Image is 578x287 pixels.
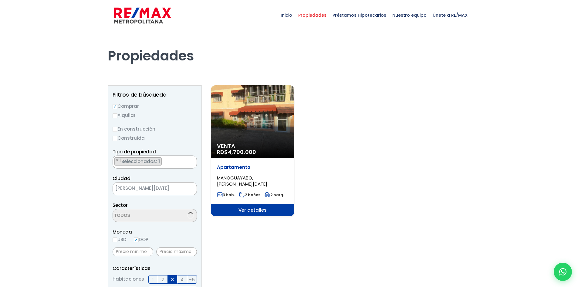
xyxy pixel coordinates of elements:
[113,127,117,132] input: En construcción
[113,149,156,155] span: Tipo de propiedad
[134,236,148,243] label: DOP
[113,102,197,110] label: Comprar
[189,276,195,283] span: +5
[217,192,235,197] span: 3 hab.
[113,156,116,169] textarea: Search
[389,6,430,24] span: Nuestro equipo
[211,204,294,216] span: Ver detalles
[188,186,191,192] span: ×
[134,237,139,242] input: DOP
[113,237,117,242] input: USD
[239,192,260,197] span: 2 baños
[190,158,193,163] span: ×
[278,6,295,24] span: Inicio
[113,184,181,193] span: SANTO DOMINGO OESTE
[265,192,284,197] span: 2 parq.
[217,164,288,170] p: Apartamento
[330,6,389,24] span: Préstamos Hipotecarios
[190,157,194,163] button: Remove all items
[217,148,256,156] span: RD$
[113,202,128,208] span: Sector
[171,276,174,283] span: 3
[152,276,154,283] span: 1
[115,158,120,163] button: Remove item
[113,247,153,256] input: Precio mínimo
[113,113,117,118] input: Alquilar
[114,157,162,166] li: APARTAMENTO
[113,175,130,182] span: Ciudad
[113,92,197,98] h2: Filtros de búsqueda
[217,143,288,149] span: Venta
[156,247,197,256] input: Precio máximo
[113,236,127,243] label: USD
[113,134,197,142] label: Construida
[113,182,197,195] span: SANTO DOMINGO OESTE
[121,158,161,165] span: Seleccionados: 1
[114,6,171,25] img: remax-metropolitana-logo
[113,228,197,236] span: Moneda
[295,6,330,24] span: Propiedades
[113,111,197,119] label: Alquilar
[113,209,172,222] textarea: Search
[113,125,197,133] label: En construcción
[430,6,471,24] span: Únete a RE/MAX
[228,148,256,156] span: 4,700,000
[217,175,267,187] span: MANOGUAYABO, [PERSON_NAME][DATE]
[181,276,184,283] span: 4
[113,275,144,284] span: Habitaciones
[211,85,294,216] a: Venta RD$4,700,000 Apartamento MANOGUAYABO, [PERSON_NAME][DATE] 3 hab. 2 baños 2 parq. Ver detalles
[161,276,164,283] span: 2
[113,136,117,141] input: Construida
[181,184,191,194] button: Remove all items
[113,265,197,272] p: Características
[113,104,117,109] input: Comprar
[116,158,119,163] span: ×
[108,31,471,64] h1: Propiedades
